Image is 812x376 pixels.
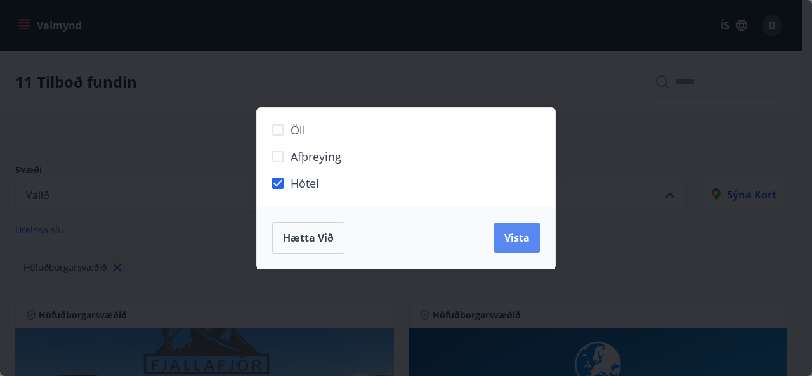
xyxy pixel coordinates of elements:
[272,222,344,254] button: Hætta við
[291,148,341,165] span: Afþreying
[504,231,530,245] span: Vista
[494,223,540,253] button: Vista
[283,231,334,245] span: Hætta við
[291,175,319,191] span: Hótel
[291,122,306,138] span: Öll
